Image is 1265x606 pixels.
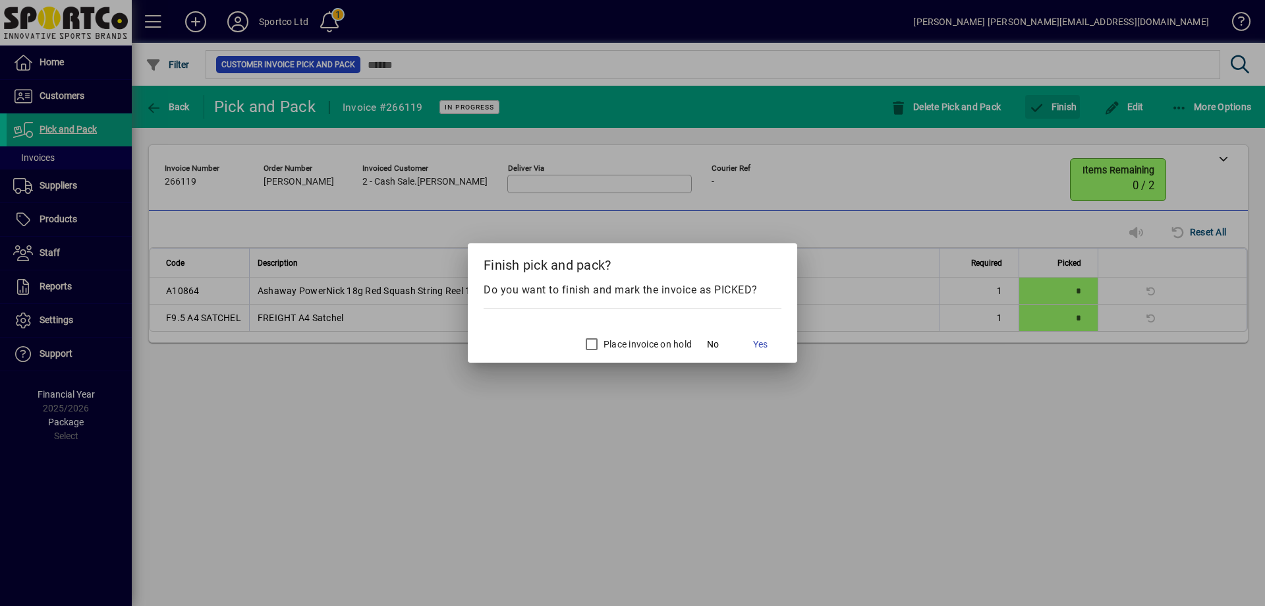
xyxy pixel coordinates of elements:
[707,338,719,351] span: No
[739,332,781,356] button: Yes
[753,338,768,351] span: Yes
[601,338,692,351] label: Place invoice on hold
[692,332,734,356] button: No
[484,282,781,298] div: Do you want to finish and mark the invoice as PICKED?
[468,243,797,282] h2: Finish pick and pack?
